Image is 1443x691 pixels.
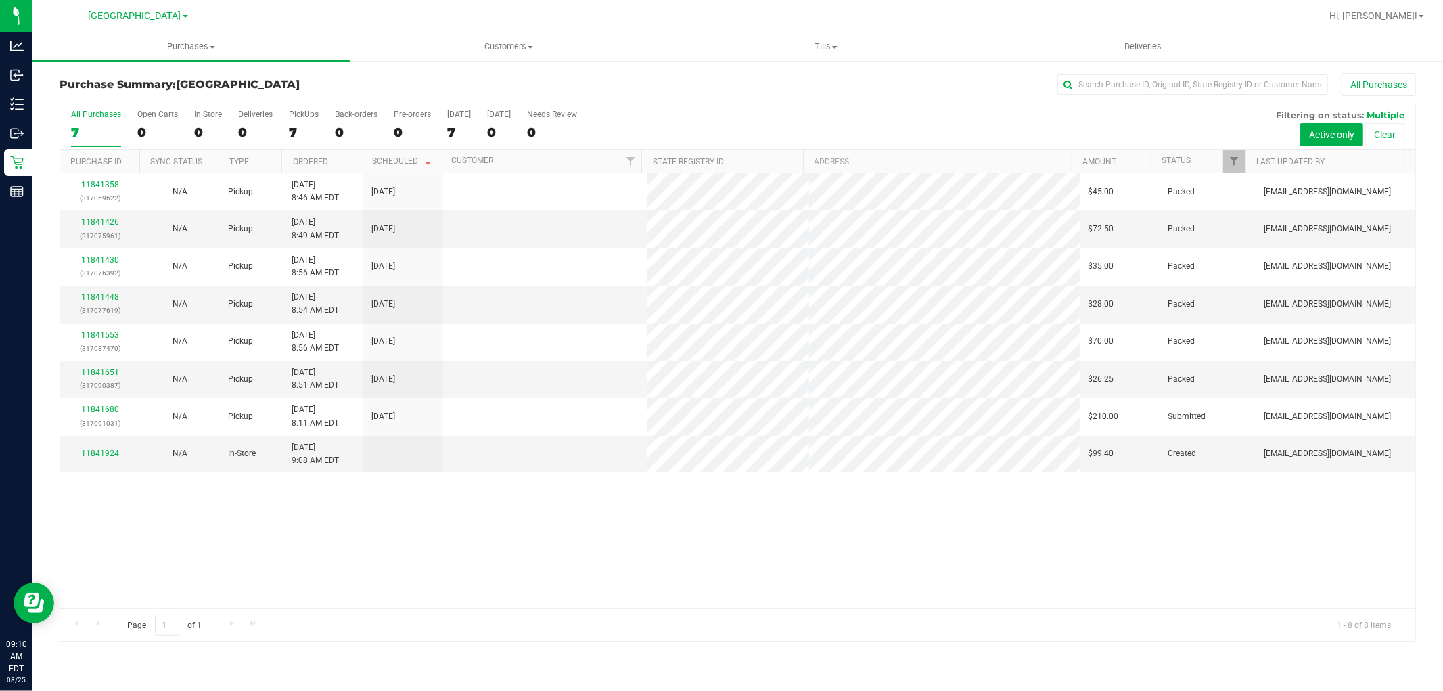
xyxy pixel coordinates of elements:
[292,329,339,355] span: [DATE] 8:56 AM EDT
[173,299,187,309] span: Not Applicable
[1089,260,1114,273] span: $35.00
[487,110,511,119] div: [DATE]
[394,110,431,119] div: Pre-orders
[1089,373,1114,386] span: $26.25
[173,185,187,198] button: N/A
[667,32,984,61] a: Tills
[668,41,984,53] span: Tills
[228,260,253,273] span: Pickup
[1168,260,1195,273] span: Packed
[371,298,395,311] span: [DATE]
[292,216,339,242] span: [DATE] 8:49 AM EDT
[173,411,187,421] span: Not Applicable
[10,39,24,53] inline-svg: Analytics
[71,125,121,140] div: 7
[81,255,119,265] a: 11841430
[10,156,24,169] inline-svg: Retail
[527,110,577,119] div: Needs Review
[292,441,339,467] span: [DATE] 9:08 AM EDT
[10,185,24,198] inline-svg: Reports
[1326,615,1402,635] span: 1 - 8 of 8 items
[371,335,395,348] span: [DATE]
[1367,110,1404,120] span: Multiple
[81,405,119,414] a: 11841680
[70,157,122,166] a: Purchase ID
[10,68,24,82] inline-svg: Inbound
[6,638,26,675] p: 09:10 AM EDT
[1342,73,1416,96] button: All Purchases
[228,373,253,386] span: Pickup
[228,185,253,198] span: Pickup
[68,229,132,242] p: (317075961)
[81,330,119,340] a: 11841553
[32,41,350,53] span: Purchases
[137,110,178,119] div: Open Carts
[984,32,1302,61] a: Deliveries
[1162,156,1191,165] a: Status
[1168,223,1195,236] span: Packed
[173,223,187,236] button: N/A
[1264,335,1391,348] span: [EMAIL_ADDRESS][DOMAIN_NAME]
[81,449,119,458] a: 11841924
[1264,223,1391,236] span: [EMAIL_ADDRESS][DOMAIN_NAME]
[335,125,377,140] div: 0
[173,449,187,458] span: Not Applicable
[228,447,256,460] span: In-Store
[1168,185,1195,198] span: Packed
[228,410,253,423] span: Pickup
[1168,335,1195,348] span: Packed
[292,291,339,317] span: [DATE] 8:54 AM EDT
[173,298,187,311] button: N/A
[292,254,339,280] span: [DATE] 8:56 AM EDT
[81,180,119,190] a: 11841358
[173,374,187,384] span: Not Applicable
[238,125,273,140] div: 0
[350,32,667,61] a: Customers
[68,417,132,430] p: (317091031)
[81,367,119,377] a: 11841651
[10,127,24,140] inline-svg: Outbound
[292,403,339,429] span: [DATE] 8:11 AM EDT
[68,342,132,355] p: (317087470)
[14,583,54,623] iframe: Resource center
[81,292,119,302] a: 11841448
[350,41,666,53] span: Customers
[371,410,395,423] span: [DATE]
[1168,298,1195,311] span: Packed
[60,79,511,91] h3: Purchase Summary:
[451,156,493,165] a: Customer
[1264,185,1391,198] span: [EMAIL_ADDRESS][DOMAIN_NAME]
[653,157,724,166] a: State Registry ID
[1089,185,1114,198] span: $45.00
[1089,447,1114,460] span: $99.40
[173,373,187,386] button: N/A
[371,223,395,236] span: [DATE]
[1057,74,1328,95] input: Search Purchase ID, Original ID, State Registry ID or Customer Name...
[238,110,273,119] div: Deliveries
[1223,150,1245,173] a: Filter
[89,10,181,22] span: [GEOGRAPHIC_DATA]
[371,260,395,273] span: [DATE]
[194,110,222,119] div: In Store
[173,187,187,196] span: Not Applicable
[81,217,119,227] a: 11841426
[1264,373,1391,386] span: [EMAIL_ADDRESS][DOMAIN_NAME]
[371,373,395,386] span: [DATE]
[32,32,350,61] a: Purchases
[447,110,471,119] div: [DATE]
[292,179,339,204] span: [DATE] 8:46 AM EDT
[228,223,253,236] span: Pickup
[10,97,24,111] inline-svg: Inventory
[293,157,328,166] a: Ordered
[803,150,1072,173] th: Address
[68,304,132,317] p: (317077619)
[173,336,187,346] span: Not Applicable
[1168,447,1197,460] span: Created
[176,78,300,91] span: [GEOGRAPHIC_DATA]
[173,410,187,423] button: N/A
[68,379,132,392] p: (317090387)
[289,125,319,140] div: 7
[194,125,222,140] div: 0
[137,125,178,140] div: 0
[68,192,132,204] p: (317069622)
